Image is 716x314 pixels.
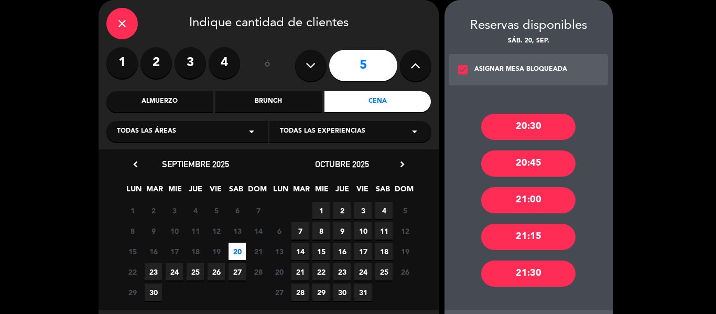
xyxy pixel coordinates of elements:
[270,284,288,301] span: 27
[187,202,204,219] span: 4
[444,36,613,47] div: sáb. 20, sep.
[124,202,141,219] span: 1
[145,284,162,301] span: 30
[354,284,372,301] span: 31
[324,91,431,112] div: Cena
[481,150,576,177] div: 20:45
[166,202,183,219] span: 3
[249,263,267,280] span: 28
[106,91,213,112] div: Almuerzo
[397,159,408,170] i: chevron_right
[280,126,365,137] span: Todas las experiencias
[117,126,176,137] span: Todas las áreas
[125,183,143,200] span: LUN
[249,202,267,219] span: 7
[270,243,288,260] span: 13
[354,222,372,240] span: 10
[145,222,162,240] span: 9
[333,243,351,260] span: 16
[187,222,204,240] span: 11
[229,263,246,280] span: 27
[333,222,351,240] span: 9
[312,263,330,280] span: 22
[354,243,372,260] span: 17
[175,47,206,79] label: 3
[187,183,204,200] span: JUE
[162,159,229,169] span: septiembre 2025
[106,47,138,79] label: 1
[166,222,183,240] span: 10
[481,114,576,140] div: 20:30
[396,243,414,260] span: 19
[146,183,163,200] span: MAR
[291,222,309,240] span: 7
[375,222,393,240] span: 11
[270,222,288,240] span: 6
[229,243,246,260] span: 20
[187,243,204,260] span: 18
[457,63,469,76] i: check_box
[354,202,372,219] span: 3
[145,263,162,280] span: 23
[208,222,225,240] span: 12
[354,263,372,280] span: 24
[395,183,412,200] span: DOM
[130,159,141,170] i: chevron_left
[227,183,245,200] span: SAB
[396,263,414,280] span: 26
[166,263,183,280] span: 24
[375,243,393,260] span: 18
[124,243,141,260] span: 15
[333,284,351,301] span: 30
[312,243,330,260] span: 15
[124,284,141,301] span: 29
[375,263,393,280] span: 25
[208,243,225,260] span: 19
[251,47,285,84] div: ó
[474,64,567,75] div: ASIGNAR MESA BLOQUEADA
[187,263,204,280] span: 25
[245,125,258,138] i: arrow_drop_down
[249,222,267,240] span: 14
[229,222,246,240] span: 13
[333,202,351,219] span: 2
[315,159,369,169] span: octubre 2025
[396,202,414,219] span: 5
[444,16,613,36] div: Reservas disponibles
[408,125,421,138] i: arrow_drop_down
[208,263,225,280] span: 26
[207,183,224,200] span: VIE
[354,183,371,200] span: VIE
[481,261,576,287] div: 21:30
[209,47,240,79] label: 4
[145,243,162,260] span: 16
[481,187,576,213] div: 21:00
[333,183,351,200] span: JUE
[124,222,141,240] span: 8
[270,263,288,280] span: 20
[481,224,576,250] div: 21:15
[312,202,330,219] span: 1
[272,183,289,200] span: LUN
[291,263,309,280] span: 21
[248,183,265,200] span: DOM
[140,47,172,79] label: 2
[229,202,246,219] span: 6
[124,263,141,280] span: 22
[215,91,322,112] div: Brunch
[106,8,431,39] div: Indique cantidad de clientes
[312,222,330,240] span: 8
[312,284,330,301] span: 29
[375,202,393,219] span: 4
[249,243,267,260] span: 21
[208,202,225,219] span: 5
[292,183,310,200] span: MAR
[374,183,392,200] span: SAB
[116,17,128,30] i: close
[291,284,309,301] span: 28
[166,243,183,260] span: 17
[313,183,330,200] span: MIE
[291,243,309,260] span: 14
[333,263,351,280] span: 23
[396,222,414,240] span: 12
